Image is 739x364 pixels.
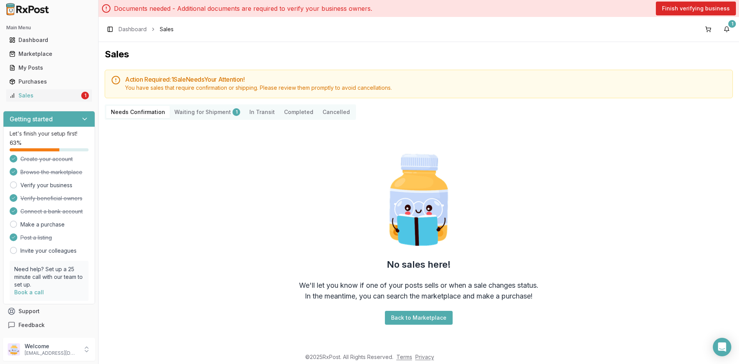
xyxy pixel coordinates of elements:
[713,338,731,356] div: Open Intercom Messenger
[385,311,453,325] button: Back to Marketplace
[125,76,726,82] h5: Action Required: 1 Sale Need s Your Attention!
[299,280,538,291] div: We'll let you know if one of your posts sells or when a sale changes status.
[3,75,95,88] button: Purchases
[3,3,52,15] img: RxPost Logo
[3,34,95,46] button: Dashboard
[114,4,372,13] p: Documents needed - Additional documents are required to verify your business owners.
[20,155,73,163] span: Create your account
[232,108,240,116] div: 1
[105,48,733,60] h1: Sales
[10,114,53,124] h3: Getting started
[20,195,82,202] span: Verify beneficial owners
[305,291,533,302] div: In the meantime, you can search the marketplace and make a purchase!
[3,304,95,318] button: Support
[20,221,65,228] a: Make a purchase
[10,139,22,147] span: 63 %
[3,89,95,102] button: Sales1
[6,61,92,75] a: My Posts
[6,75,92,89] a: Purchases
[369,151,468,249] img: Smart Pill Bottle
[9,78,89,86] div: Purchases
[20,247,77,255] a: Invite your colleagues
[18,321,45,329] span: Feedback
[6,33,92,47] a: Dashboard
[279,106,318,118] button: Completed
[396,354,412,360] a: Terms
[160,25,174,33] span: Sales
[14,289,44,295] a: Book a call
[25,342,78,350] p: Welcome
[8,343,20,356] img: User avatar
[3,318,95,332] button: Feedback
[20,234,52,242] span: Post a listing
[81,92,89,99] div: 1
[721,23,733,35] button: 1
[6,47,92,61] a: Marketplace
[20,181,72,189] a: Verify your business
[9,64,89,72] div: My Posts
[170,106,245,118] button: Waiting for Shipment
[245,106,279,118] button: In Transit
[318,106,354,118] button: Cancelled
[3,48,95,60] button: Marketplace
[14,265,84,289] p: Need help? Set up a 25 minute call with our team to set up.
[6,89,92,102] a: Sales1
[10,130,89,138] p: Let's finish your setup first!
[6,25,92,31] h2: Main Menu
[119,25,147,33] a: Dashboard
[656,2,736,15] button: Finish verifying business
[3,62,95,74] button: My Posts
[415,354,434,360] a: Privacy
[25,350,78,356] p: [EMAIL_ADDRESS][DOMAIN_NAME]
[125,84,726,92] div: You have sales that require confirmation or shipping. Please review them promptly to avoid cancel...
[387,258,451,271] h2: No sales here!
[20,208,83,215] span: Connect a bank account
[106,106,170,118] button: Needs Confirmation
[9,92,80,99] div: Sales
[9,50,89,58] div: Marketplace
[9,36,89,44] div: Dashboard
[728,20,736,28] div: 1
[119,25,174,33] nav: breadcrumb
[20,168,82,176] span: Browse the marketplace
